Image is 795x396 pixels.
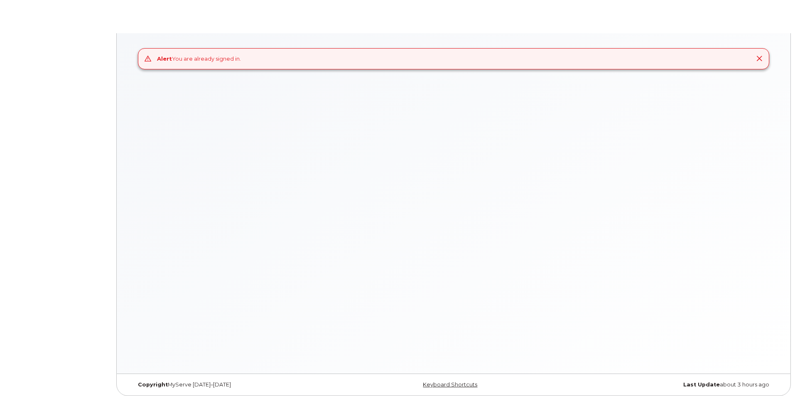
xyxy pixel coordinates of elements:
[157,55,172,62] strong: Alert
[132,381,346,388] div: MyServe [DATE]–[DATE]
[561,381,775,388] div: about 3 hours ago
[138,381,168,388] strong: Copyright
[683,381,720,388] strong: Last Update
[157,55,241,63] div: You are already signed in.
[423,381,477,388] a: Keyboard Shortcuts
